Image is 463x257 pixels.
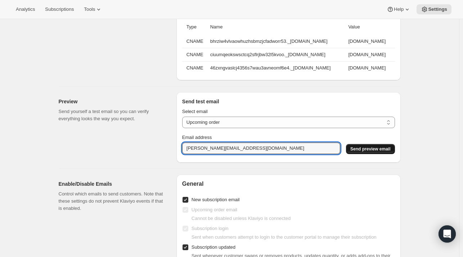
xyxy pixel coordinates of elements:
[439,225,456,243] div: Open Intercom Messenger
[192,216,291,221] span: Cannot be disabled unless Klaviyo is connected
[84,6,95,12] span: Tools
[59,98,165,105] h2: Preview
[192,226,229,231] span: Subscription login
[182,61,208,75] th: CNAME
[346,61,395,75] td: [DOMAIN_NAME]
[182,35,208,48] th: CNAME
[59,180,165,188] h2: Enable/Disable Emails
[350,146,390,152] span: Send preview email
[182,48,208,61] th: CNAME
[192,234,377,240] span: Sent when customers attempt to login to the customer portal to manage their subscription
[80,4,107,14] button: Tools
[208,61,346,75] td: 46zxngvaslcj4356s7wau3avneomf6e4._[DOMAIN_NAME]
[182,109,208,114] span: Select email
[346,19,395,35] th: Value
[346,35,395,48] td: [DOMAIN_NAME]
[346,48,395,61] td: [DOMAIN_NAME]
[59,108,165,122] p: Send yourself a test email so you can verify everything looks the way you expect.
[346,144,395,154] button: Send preview email
[45,6,74,12] span: Subscriptions
[394,6,404,12] span: Help
[12,4,39,14] button: Analytics
[182,135,212,140] span: Email address
[182,143,340,154] input: Enter email address to receive preview
[41,4,78,14] button: Subscriptions
[182,180,395,188] h2: General
[192,197,240,202] span: New subscription email
[208,19,346,35] th: Name
[208,35,346,48] td: bhrziw4vlvaowhuzhsbmzjcfadworr53._[DOMAIN_NAME]
[417,4,451,14] button: Settings
[59,190,165,212] p: Control which emails to send customers. Note that these settings do not prevent Klaviyo events if...
[382,4,415,14] button: Help
[428,6,447,12] span: Settings
[192,244,235,250] span: Subscription updated
[16,6,35,12] span: Analytics
[208,48,346,61] td: ciuumqeokswsctcq2sflrjbw32l5kvoo._[DOMAIN_NAME]
[182,98,395,105] h3: Send test email
[192,207,237,212] span: Upcoming order email
[182,19,208,35] th: Type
